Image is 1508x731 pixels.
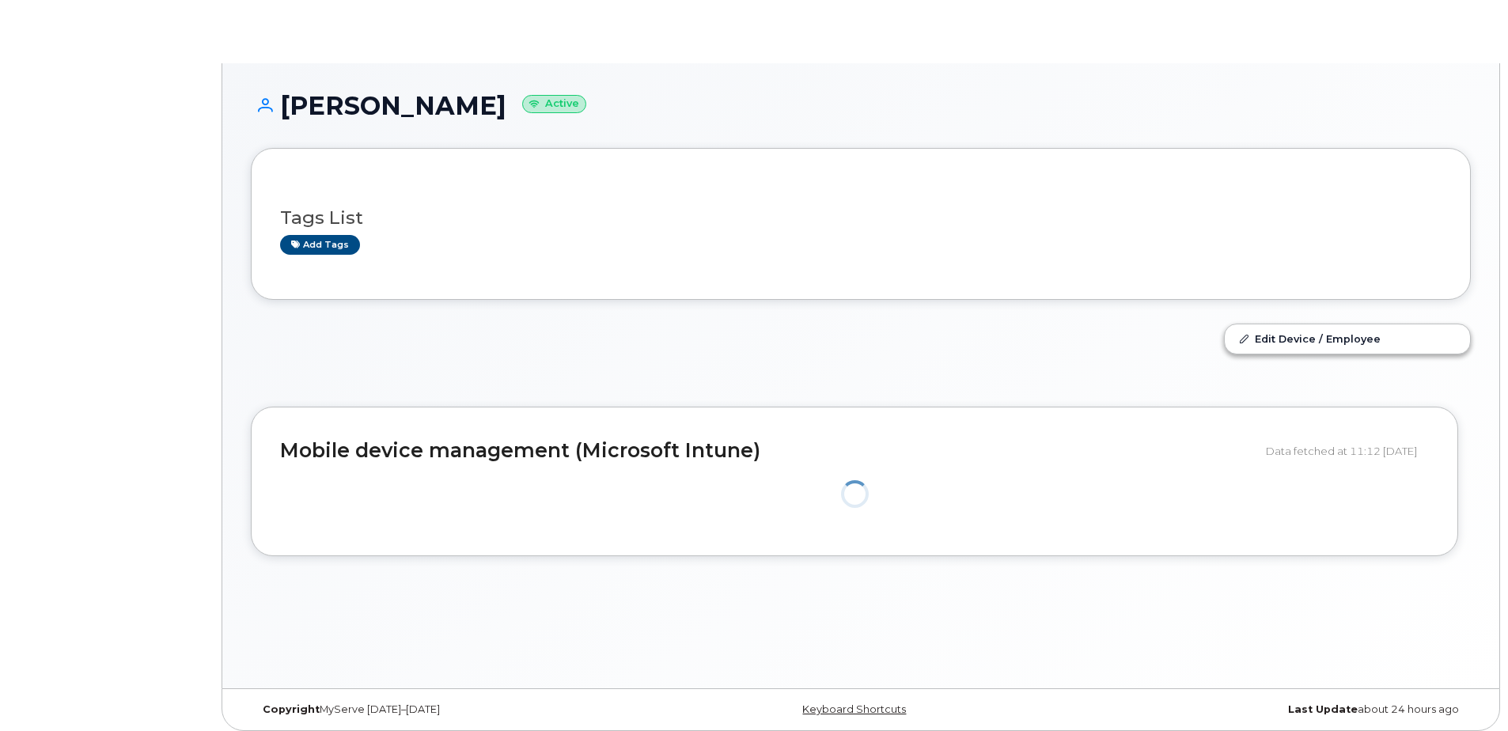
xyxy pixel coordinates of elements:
[802,703,906,715] a: Keyboard Shortcuts
[280,440,1254,462] h2: Mobile device management (Microsoft Intune)
[280,208,1442,228] h3: Tags List
[251,92,1471,119] h1: [PERSON_NAME]
[1225,324,1470,353] a: Edit Device / Employee
[1064,703,1471,716] div: about 24 hours ago
[280,235,360,255] a: Add tags
[1288,703,1358,715] strong: Last Update
[1266,436,1429,466] div: Data fetched at 11:12 [DATE]
[263,703,320,715] strong: Copyright
[522,95,586,113] small: Active
[251,703,657,716] div: MyServe [DATE]–[DATE]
